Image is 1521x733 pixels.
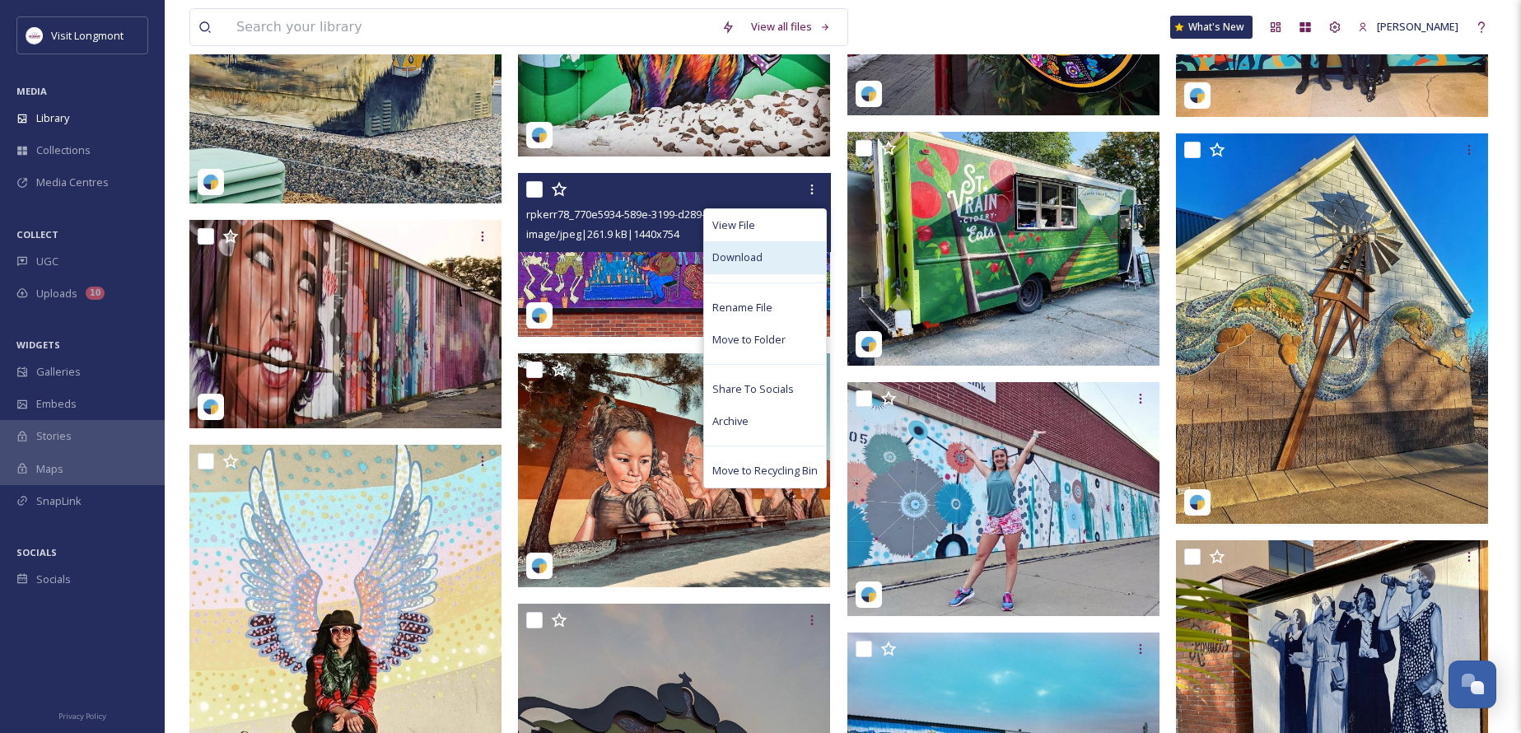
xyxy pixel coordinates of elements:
[1350,11,1467,43] a: [PERSON_NAME]
[847,132,1159,366] img: stvraincidery_18122460439094179.jpg
[36,396,77,412] span: Embeds
[36,572,71,587] span: Socials
[712,413,749,429] span: Archive
[531,558,548,574] img: snapsea-logo.png
[228,9,713,45] input: Search your library
[36,364,81,380] span: Galleries
[712,250,763,265] span: Download
[36,286,77,301] span: Uploads
[518,353,830,587] img: wendyhempenphotography_17949693193730364.jpg
[16,546,57,558] span: SOCIALS
[1449,661,1496,708] button: Open Chat
[712,217,755,233] span: View File
[36,175,109,190] span: Media Centres
[36,428,72,444] span: Stories
[1170,16,1253,39] a: What's New
[36,461,63,477] span: Maps
[86,287,105,300] div: 10
[743,11,839,43] a: View all files
[861,586,877,603] img: snapsea-logo.png
[36,110,69,126] span: Library
[58,711,106,721] span: Privacy Policy
[1189,494,1206,511] img: snapsea-logo.png
[1189,87,1206,104] img: snapsea-logo.png
[16,338,60,351] span: WIDGETS
[526,226,679,241] span: image/jpeg | 261.9 kB | 1440 x 754
[531,307,548,324] img: snapsea-logo.png
[36,493,82,509] span: SnapLink
[712,300,772,315] span: Rename File
[36,254,58,269] span: UGC
[1176,133,1488,524] img: gregamorgan_17884603754014112.jpg
[203,399,219,415] img: snapsea-logo.png
[16,228,58,240] span: COLLECT
[189,220,502,428] img: jeterzachariah_500be174-1b48-6d5f-85a1-023491e38764.jpg
[712,381,794,397] span: Share To Socials
[16,85,47,97] span: MEDIA
[51,28,124,43] span: Visit Longmont
[712,463,818,479] span: Move to Recycling Bin
[847,382,1159,616] img: mblakeadventures_17850696581327786.jpg
[36,142,91,158] span: Collections
[26,27,43,44] img: longmont.jpg
[712,332,786,348] span: Move to Folder
[518,173,830,337] img: rpkerr78_770e5934-589e-3199-d289-15b96427836d.jpg
[58,705,106,725] a: Privacy Policy
[861,336,877,352] img: snapsea-logo.png
[203,174,219,190] img: snapsea-logo.png
[526,207,793,222] span: rpkerr78_770e5934-589e-3199-d289-15b96427836d.jpg
[1377,19,1458,34] span: [PERSON_NAME]
[861,86,877,102] img: snapsea-logo.png
[531,127,548,143] img: snapsea-logo.png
